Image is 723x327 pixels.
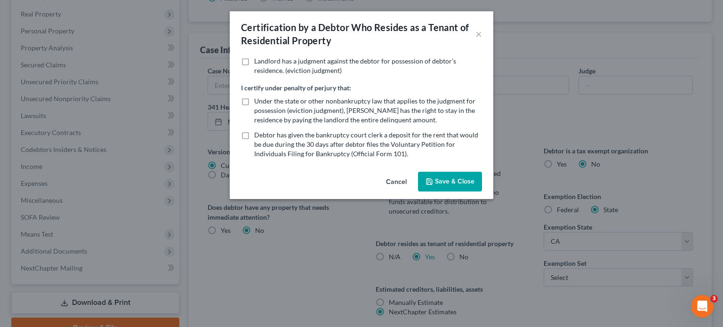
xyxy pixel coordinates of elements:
span: Under the state or other nonbankruptcy law that applies to the judgment for possession (eviction ... [254,97,475,124]
label: I certify under penalty of perjury that: [241,83,351,93]
button: × [475,28,482,40]
iframe: Intercom live chat [691,295,714,318]
button: Cancel [378,173,414,191]
span: Landlord has a judgment against the debtor for possession of debtor’s residence. (eviction judgment) [254,57,456,74]
button: Save & Close [418,172,482,191]
div: Certification by a Debtor Who Resides as a Tenant of Residential Property [241,21,475,47]
span: 3 [710,295,718,303]
span: Debtor has given the bankruptcy court clerk a deposit for the rent that would be due during the 3... [254,131,478,158]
